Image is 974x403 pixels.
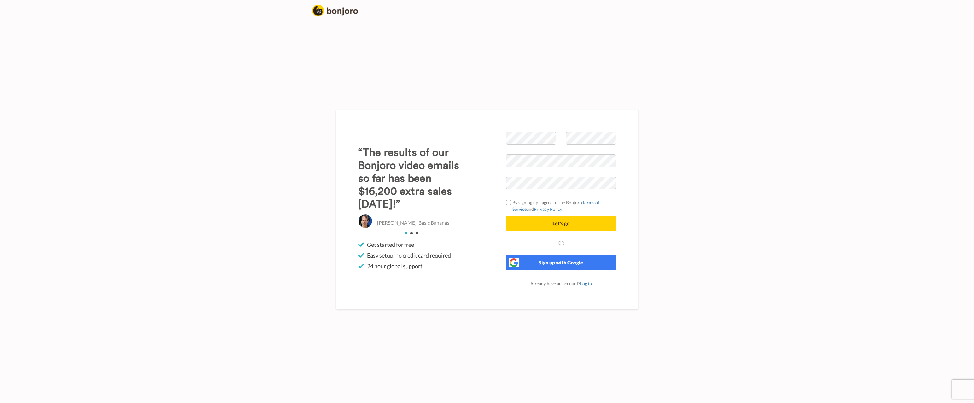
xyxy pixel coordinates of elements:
[377,219,449,227] p: [PERSON_NAME], Basic Bananas
[539,259,583,265] span: Sign up with Google
[367,241,414,248] span: Get started for free
[580,281,592,286] a: Log in
[367,252,451,259] span: Easy setup, no credit card required
[358,146,468,211] h3: “The results of our Bonjoro video emails so far has been $16,200 extra sales [DATE]!”
[506,255,616,270] button: Sign up with Google
[506,200,511,205] input: By signing up I agree to the BonjoroTerms of ServiceandPrivacy Policy
[552,220,569,226] span: Let's go
[358,214,372,228] img: Christo Hall, Basic Bananas
[506,199,616,212] label: By signing up I agree to the Bonjoro and
[557,241,565,245] span: Or
[312,5,358,16] img: logo_full.png
[534,206,562,212] a: Privacy Policy
[530,281,592,286] span: Already have an account?
[506,216,616,231] button: Let's go
[367,262,423,270] span: 24 hour global support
